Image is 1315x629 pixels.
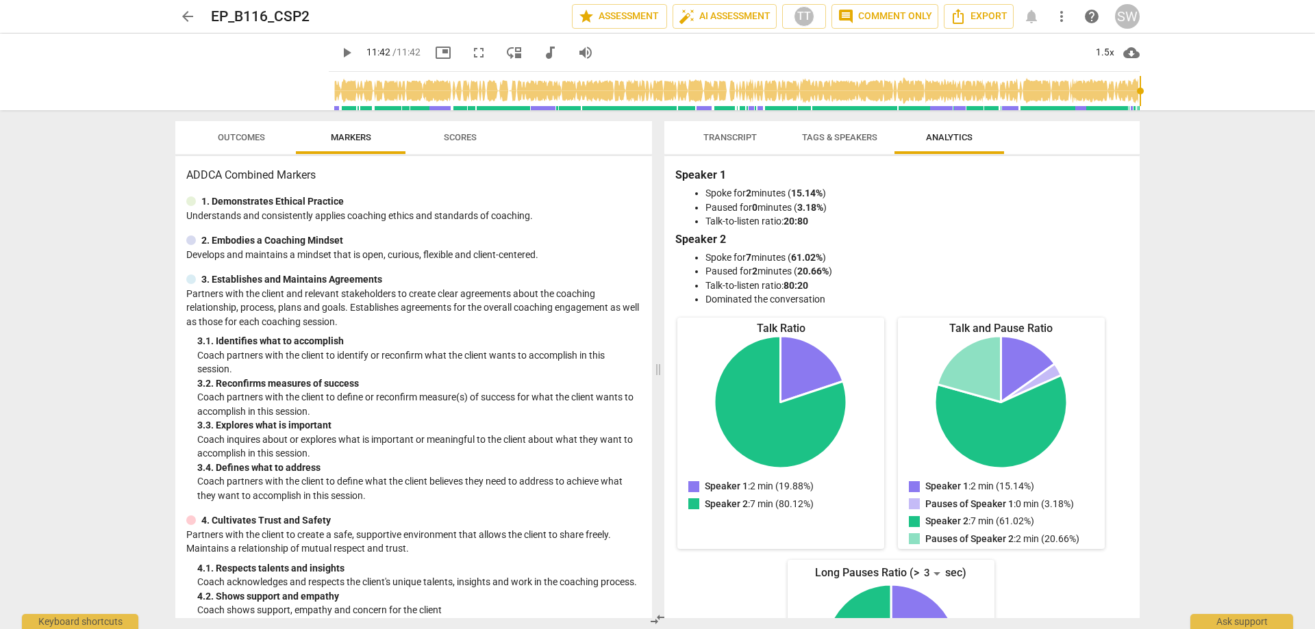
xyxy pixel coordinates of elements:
[366,47,390,57] span: 11:42
[831,4,938,29] button: Comment only
[705,186,1126,201] li: Spoke for minutes ( )
[679,8,695,25] span: auto_fix_high
[578,8,594,25] span: star
[925,514,1034,528] p: : 7 min (61.02%)
[944,4,1014,29] button: Export
[218,132,265,142] span: Outcomes
[201,233,343,248] p: 2. Embodies a Coaching Mindset
[794,6,814,27] div: TT
[392,47,421,57] span: / 11:42
[705,251,1126,265] li: Spoke for minutes ( )
[705,497,814,511] p: : 7 min (80.12%)
[186,287,641,329] p: Partners with the client and relevant stakeholders to create clear agreements about the coaching ...
[572,4,667,29] button: Assessment
[705,201,1126,215] li: Paused for minutes ( )
[211,8,310,25] h2: EP_B116_CSP2
[925,532,1079,546] p: : 2 min (20.66%)
[782,4,826,29] button: TT
[197,575,641,589] p: Coach acknowledges and respects the client's unique talents, insights and work in the coaching pr...
[705,214,1126,229] li: Talk-to-listen ratio:
[538,40,562,65] button: Switch to audio player
[838,8,932,25] span: Comment only
[201,194,344,209] p: 1. Demonstrates Ethical Practice
[797,266,829,277] b: 20.66%
[197,433,641,461] p: Coach inquires about or explores what is important or meaningful to the client about what they wa...
[186,167,641,183] h3: ADDCA Combined Markers
[1053,8,1070,25] span: more_vert
[573,40,598,65] button: Volume
[925,497,1074,511] p: : 0 min (3.18%)
[746,188,751,198] b: 2
[197,561,641,576] div: 4. 1. Respects talents and insights
[334,40,359,65] button: Play
[1115,4,1140,29] button: SW
[197,589,641,604] div: 4. 2. Shows support and empathy
[502,40,527,65] button: View player as separate pane
[197,418,641,433] div: 3. 3. Explores what is important
[197,348,641,376] p: Coach partners with the client to identify or reconfirm what the client wants to accomplish in th...
[197,461,641,475] div: 3. 4. Defines what to address
[179,8,196,25] span: arrow_back
[197,390,641,418] p: Coach partners with the client to define or reconfirm measure(s) of success for what the client w...
[675,168,726,181] b: Speaker 1
[197,334,641,348] div: 3. 1. Identifies what to accomplish
[705,479,814,493] p: : 2 min (19.88%)
[22,614,138,629] div: Keyboard shortcuts
[201,272,382,287] p: 3. Establishes and Maintains Agreements
[201,513,331,528] p: 4. Cultivates Trust and Safety
[444,132,477,142] span: Scores
[677,320,884,336] div: Talk Ratio
[752,266,757,277] b: 2
[925,515,968,526] span: Speaker 2
[186,248,641,262] p: Develops and maintains a mindset that is open, curious, flexible and client-centered.
[802,132,877,142] span: Tags & Speakers
[746,252,751,263] b: 7
[950,8,1007,25] span: Export
[1092,42,1118,64] div: 1.5x
[679,8,771,25] span: AI Assessment
[705,279,1126,293] li: Talk-to-listen ratio:
[1079,4,1104,29] a: Help
[466,40,491,65] button: Fullscreen
[925,479,1034,493] p: : 2 min (15.14%)
[542,44,558,61] span: audiotrack
[331,132,371,142] span: Markers
[506,44,523,61] span: move_down
[926,132,973,142] span: Analytics
[197,376,641,391] div: 3. 2. Reconfirms measures of success
[471,44,487,61] span: fullscreen
[186,528,641,556] p: Partners with the client to create a safe, supportive environment that allows the client to share...
[791,188,823,198] b: 15.14%
[752,202,757,213] b: 0
[703,132,757,142] span: Transcript
[186,209,641,223] p: Understands and consistently applies coaching ethics and standards of coaching.
[675,233,726,246] b: Speaker 2
[649,611,666,628] span: compare_arrows
[197,603,641,617] p: Coach shows support, empathy and concern for the client
[705,498,748,509] span: Speaker 2
[898,320,1105,336] div: Talk and Pause Ratio
[435,44,451,61] span: picture_in_picture
[784,280,808,291] b: 80:20
[705,480,748,491] span: Speaker 1
[919,563,945,585] div: 3
[578,8,661,25] span: Assessment
[431,40,455,65] button: Picture in picture
[705,292,1126,307] li: Dominated the conversation
[925,533,1014,544] span: Pauses of Speaker 2
[797,202,823,213] b: 3.18%
[1190,614,1293,629] div: Ask support
[673,4,777,29] button: AI Assessment
[925,480,968,491] span: Speaker 1
[1084,8,1100,25] span: help
[784,216,808,227] b: 20:80
[577,44,594,61] span: volume_up
[1123,44,1140,61] span: cloud_download
[791,252,823,263] b: 61.02%
[925,498,1014,509] span: Pauses of Speaker 1
[788,563,994,585] div: Long Pauses Ratio (> sec)
[838,8,854,25] span: comment
[338,44,355,61] span: play_arrow
[705,264,1126,279] li: Paused for minutes ( )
